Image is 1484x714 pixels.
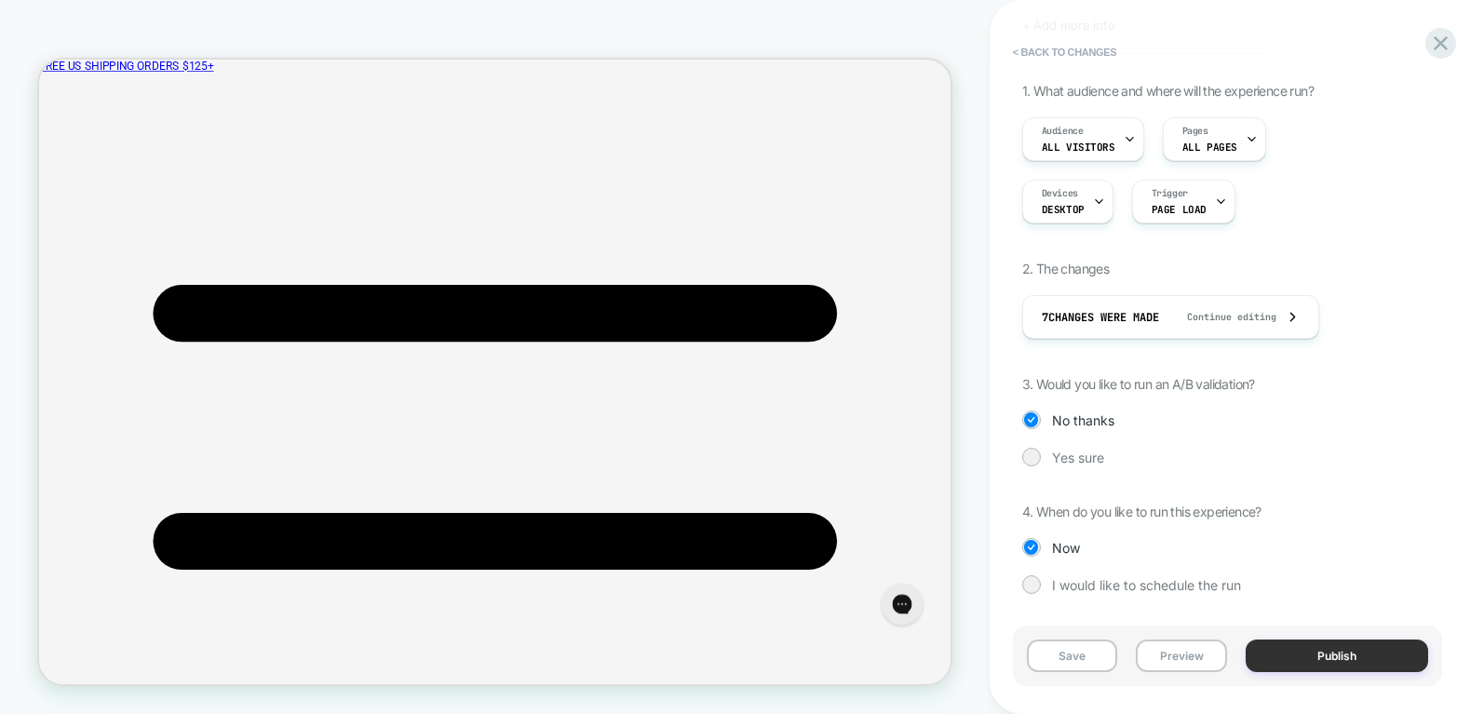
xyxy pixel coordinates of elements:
span: DESKTOP [1042,203,1085,216]
span: ALL PAGES [1182,141,1237,154]
button: < Back to changes [1004,37,1126,67]
span: Now [1052,540,1080,556]
button: Preview [1136,640,1227,672]
span: 4. When do you like to run this experience? [1022,504,1261,519]
button: Gorgias live chat [9,7,65,62]
span: Yes sure [1052,450,1104,465]
span: 2. The changes [1022,261,1110,276]
span: 7 Changes were made [1042,310,1159,325]
span: I would like to schedule the run [1052,577,1241,593]
span: Pages [1182,125,1208,138]
button: Save [1027,640,1118,672]
span: Devices [1042,187,1078,200]
span: 1. What audience and where will the experience run? [1022,83,1314,99]
span: All Visitors [1042,141,1115,154]
span: Trigger [1152,187,1188,200]
span: Page Load [1152,203,1207,216]
span: 3. Would you like to run an A/B validation? [1022,376,1255,392]
span: No thanks [1052,412,1114,428]
span: Continue editing [1168,311,1276,323]
button: Publish [1246,640,1428,672]
span: Audience [1042,125,1084,138]
span: + Add more info [1022,18,1115,33]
